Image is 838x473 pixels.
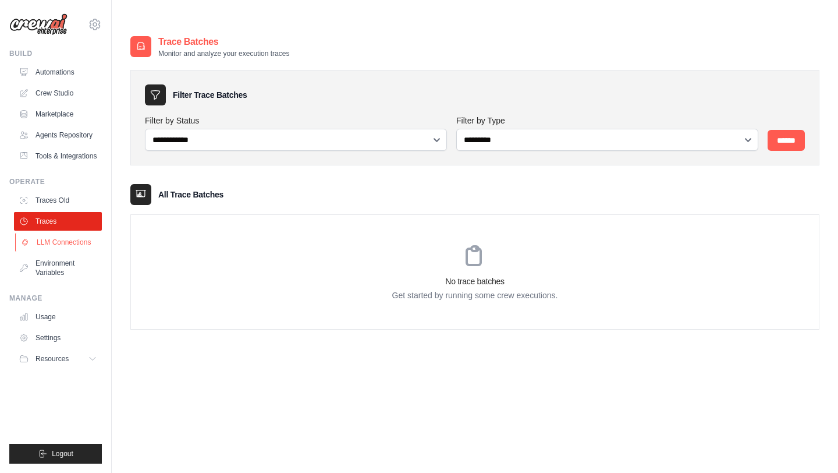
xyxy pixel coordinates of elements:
[14,84,102,103] a: Crew Studio
[145,115,447,126] label: Filter by Status
[14,147,102,165] a: Tools & Integrations
[14,63,102,82] a: Automations
[158,189,223,200] h3: All Trace Batches
[9,49,102,58] div: Build
[14,254,102,282] a: Environment Variables
[9,444,102,464] button: Logout
[15,233,103,252] a: LLM Connections
[9,294,102,303] div: Manage
[14,308,102,326] a: Usage
[14,105,102,123] a: Marketplace
[14,212,102,231] a: Traces
[35,354,69,363] span: Resources
[9,177,102,186] div: Operate
[173,89,247,101] h3: Filter Trace Batches
[9,13,68,36] img: Logo
[14,350,102,368] button: Resources
[52,449,73,458] span: Logout
[14,191,102,210] a: Traces Old
[131,276,819,287] h3: No trace batches
[14,126,102,144] a: Agents Repository
[14,329,102,347] a: Settings
[158,35,289,49] h2: Trace Batches
[456,115,758,126] label: Filter by Type
[131,290,819,301] p: Get started by running some crew executions.
[158,49,289,58] p: Monitor and analyze your execution traces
